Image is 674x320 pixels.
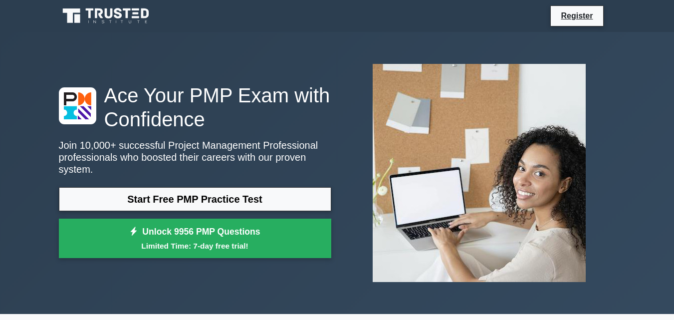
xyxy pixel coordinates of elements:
[555,9,599,22] a: Register
[59,139,331,175] p: Join 10,000+ successful Project Management Professional professionals who boosted their careers w...
[59,187,331,211] a: Start Free PMP Practice Test
[59,219,331,259] a: Unlock 9956 PMP QuestionsLimited Time: 7-day free trial!
[59,83,331,131] h1: Ace Your PMP Exam with Confidence
[71,240,319,252] small: Limited Time: 7-day free trial!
